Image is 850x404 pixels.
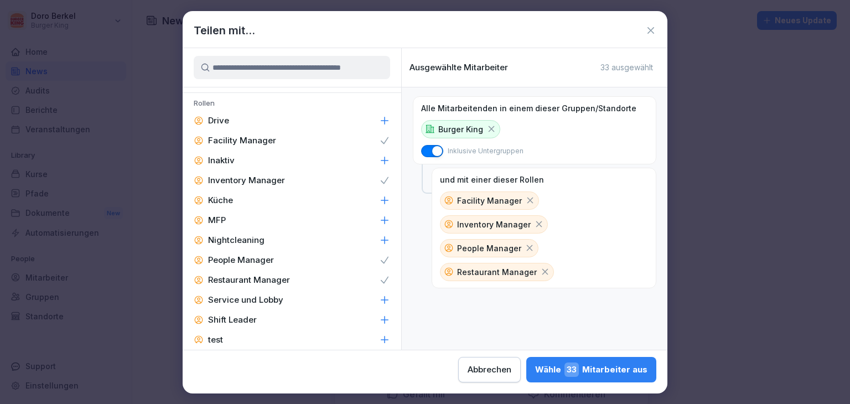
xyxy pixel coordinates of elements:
[208,255,274,266] p: People Manager
[208,195,233,206] p: Küche
[457,219,531,230] p: Inventory Manager
[457,195,522,206] p: Facility Manager
[208,155,235,166] p: Inaktiv
[208,274,290,286] p: Restaurant Manager
[526,357,656,382] button: Wähle33Mitarbeiter aus
[448,146,524,156] p: Inklusive Untergruppen
[208,115,229,126] p: Drive
[208,175,285,186] p: Inventory Manager
[421,103,636,113] p: Alle Mitarbeitenden in einem dieser Gruppen/Standorte
[208,235,265,246] p: Nightcleaning
[208,314,257,325] p: Shift Leader
[457,266,537,278] p: Restaurant Manager
[208,334,223,345] p: test
[564,362,579,377] span: 33
[183,99,401,111] p: Rollen
[208,294,283,305] p: Service und Lobby
[600,63,653,72] p: 33 ausgewählt
[457,242,521,254] p: People Manager
[458,357,521,382] button: Abbrechen
[535,362,647,377] div: Wähle Mitarbeiter aus
[468,364,511,376] div: Abbrechen
[208,215,226,226] p: MFP
[440,175,544,185] p: und mit einer dieser Rollen
[438,123,483,135] p: Burger King
[194,22,255,39] h1: Teilen mit...
[410,63,508,72] p: Ausgewählte Mitarbeiter
[208,135,276,146] p: Facility Manager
